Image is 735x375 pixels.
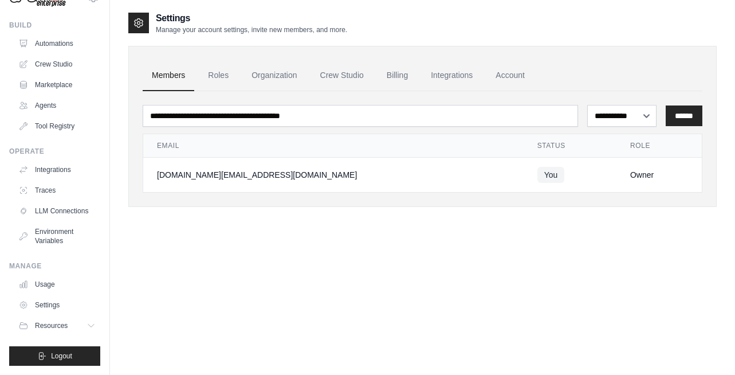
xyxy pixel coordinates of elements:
[35,321,68,330] span: Resources
[14,181,100,200] a: Traces
[157,169,510,181] div: [DOMAIN_NAME][EMAIL_ADDRESS][DOMAIN_NAME]
[9,261,100,271] div: Manage
[9,346,100,366] button: Logout
[14,76,100,94] a: Marketplace
[14,117,100,135] a: Tool Registry
[630,169,688,181] div: Owner
[156,25,347,34] p: Manage your account settings, invite new members, and more.
[9,21,100,30] div: Build
[199,60,238,91] a: Roles
[616,134,702,158] th: Role
[14,275,100,294] a: Usage
[143,134,524,158] th: Email
[524,134,616,158] th: Status
[14,296,100,314] a: Settings
[486,60,534,91] a: Account
[156,11,347,25] h2: Settings
[378,60,417,91] a: Billing
[143,60,194,91] a: Members
[14,34,100,53] a: Automations
[14,161,100,179] a: Integrations
[242,60,306,91] a: Organization
[14,55,100,73] a: Crew Studio
[14,317,100,335] button: Resources
[14,202,100,220] a: LLM Connections
[14,222,100,250] a: Environment Variables
[311,60,373,91] a: Crew Studio
[14,96,100,115] a: Agents
[9,147,100,156] div: Operate
[422,60,482,91] a: Integrations
[51,351,72,361] span: Logout
[537,167,565,183] span: You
